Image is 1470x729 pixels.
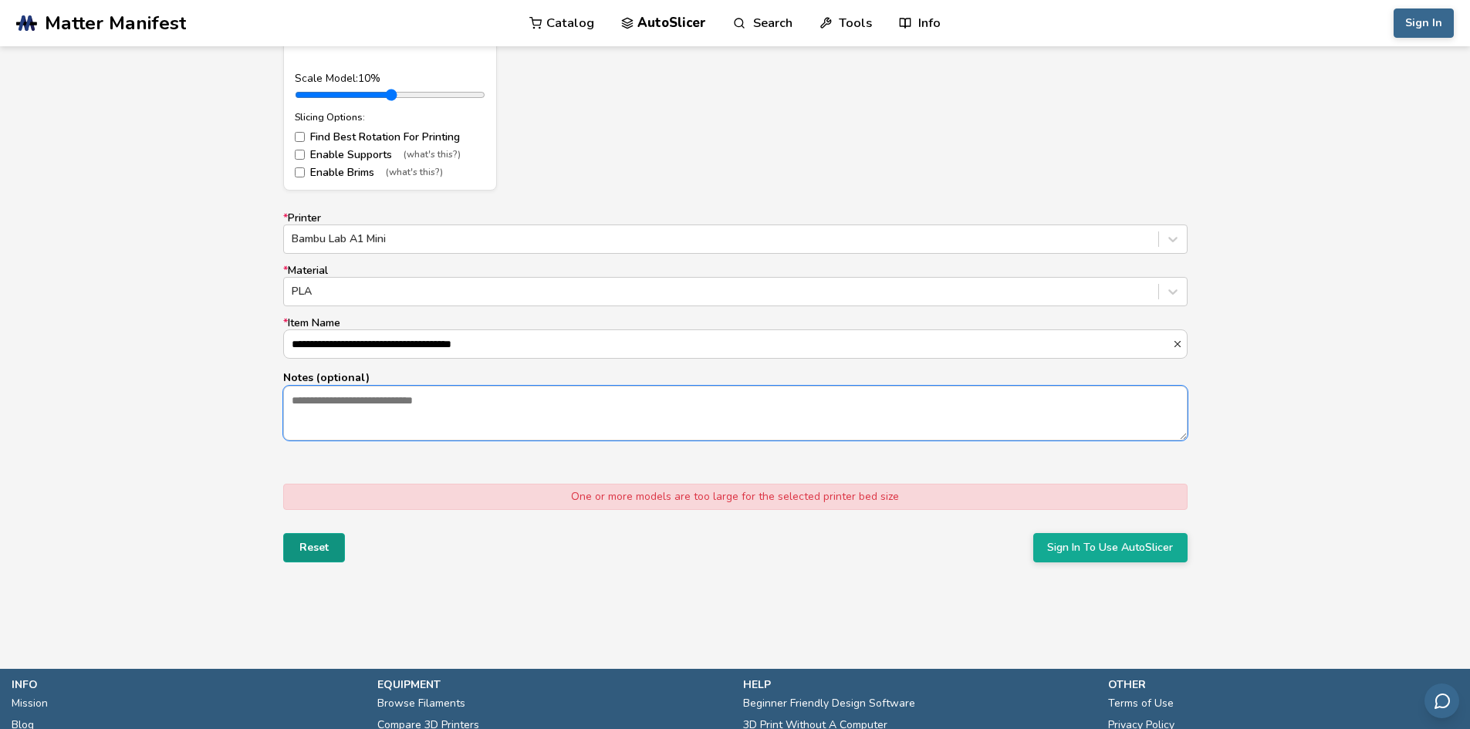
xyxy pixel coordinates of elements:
[295,167,305,177] input: Enable Brims(what's this?)
[12,693,48,714] a: Mission
[284,386,1187,439] textarea: Notes (optional)
[295,167,485,179] label: Enable Brims
[45,12,186,34] span: Matter Manifest
[377,693,465,714] a: Browse Filaments
[283,317,1188,359] label: Item Name
[12,677,362,693] p: info
[295,132,305,142] input: Find Best Rotation For Printing
[743,693,915,714] a: Beginner Friendly Design Software
[295,39,485,49] div: File Size: 0.25MB
[283,212,1188,254] label: Printer
[283,370,1188,386] p: Notes (optional)
[284,330,1172,358] input: *Item Name
[295,150,305,160] input: Enable Supports(what's this?)
[1033,533,1188,562] button: Sign In To Use AutoSlicer
[1424,683,1459,718] button: Send feedback via email
[377,677,728,693] p: equipment
[295,131,485,143] label: Find Best Rotation For Printing
[1172,339,1187,349] button: *Item Name
[295,112,485,123] div: Slicing Options:
[743,677,1093,693] p: help
[1108,693,1174,714] a: Terms of Use
[404,150,461,160] span: (what's this?)
[386,167,443,178] span: (what's this?)
[1394,8,1454,38] button: Sign In
[1108,677,1458,693] p: other
[283,533,345,562] button: Reset
[295,149,485,161] label: Enable Supports
[283,265,1188,306] label: Material
[283,484,1188,510] div: One or more models are too large for the selected printer bed size
[295,73,485,85] div: Scale Model: 10 %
